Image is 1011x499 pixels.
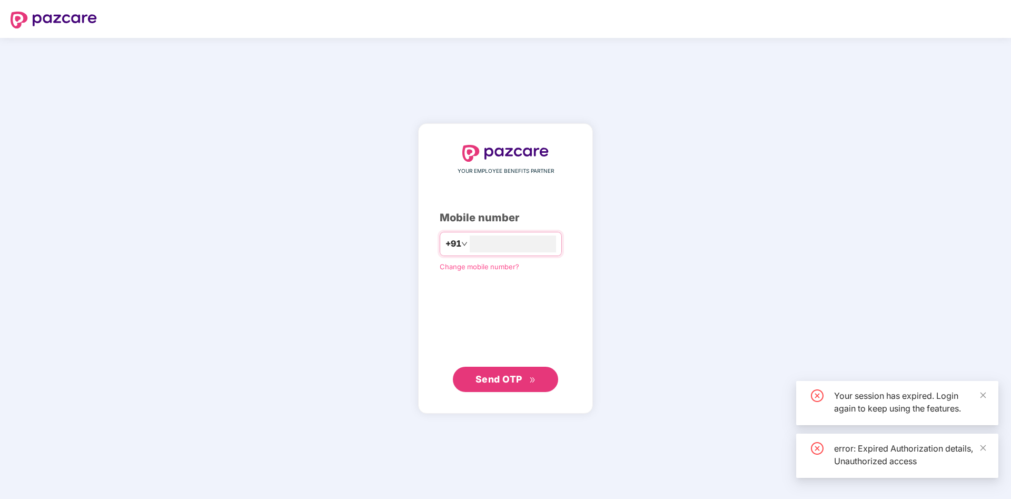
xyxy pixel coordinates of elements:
[458,167,554,175] span: YOUR EMPLOYEE BENEFITS PARTNER
[11,12,97,28] img: logo
[979,392,987,399] span: close
[475,374,522,385] span: Send OTP
[440,210,571,226] div: Mobile number
[453,367,558,392] button: Send OTPdouble-right
[440,262,519,271] a: Change mobile number?
[811,442,824,455] span: close-circle
[834,442,986,467] div: error: Expired Authorization details, Unauthorized access
[445,237,461,250] span: +91
[529,377,536,384] span: double-right
[462,145,549,162] img: logo
[979,444,987,452] span: close
[811,389,824,402] span: close-circle
[834,389,986,415] div: Your session has expired. Login again to keep using the features.
[461,241,468,247] span: down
